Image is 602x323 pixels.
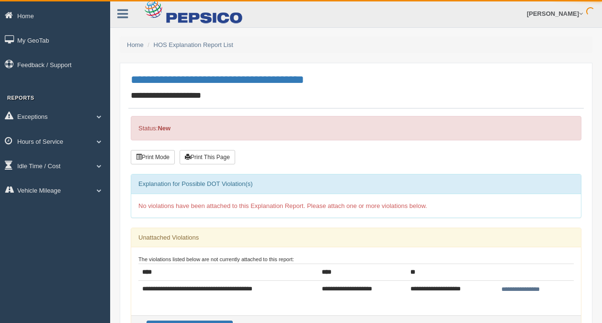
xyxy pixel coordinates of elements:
[127,41,144,48] a: Home
[158,125,170,132] strong: New
[131,174,581,194] div: Explanation for Possible DOT Violation(s)
[138,202,427,209] span: No violations have been attached to this Explanation Report. Please attach one or more violations...
[131,150,175,164] button: Print Mode
[131,116,581,140] div: Status:
[131,228,581,247] div: Unattached Violations
[180,150,235,164] button: Print This Page
[138,256,294,262] small: The violations listed below are not currently attached to this report:
[154,41,233,48] a: HOS Explanation Report List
